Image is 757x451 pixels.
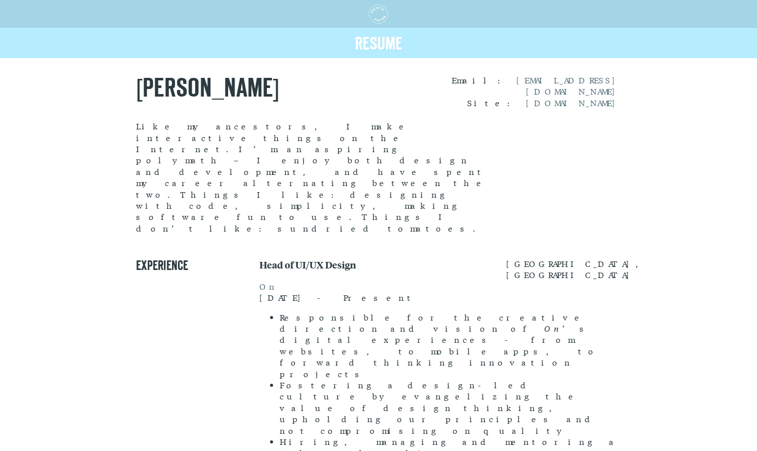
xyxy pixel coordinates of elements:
[516,74,621,97] a: [EMAIL_ADDRESS][DOMAIN_NAME]
[355,36,403,53] span: Resume
[132,120,502,234] div: Like my ancestors, I make interactive things on the Internet. I’m an aspiring polymath – I enjoy ...
[375,19,378,22] tspan: E
[377,7,378,9] tspan: O
[382,17,385,20] tspan: O
[376,19,379,22] tspan: D
[382,8,384,11] tspan: R
[259,280,278,292] a: On
[343,291,417,303] abbr: now
[383,15,386,19] tspan: M
[502,258,626,281] div: [GEOGRAPHIC_DATA], [GEOGRAPHIC_DATA]
[526,97,621,108] a: [DOMAIN_NAME]
[383,74,621,97] div: Email:
[259,292,621,303] div: -
[136,74,375,104] h1: [PERSON_NAME]
[380,19,382,22] tspan: T
[383,97,621,108] div: Site:
[375,7,377,10] tspan: T
[372,10,374,12] tspan: R
[381,18,383,21] tspan: R
[136,258,251,275] h2: Experience
[280,379,621,436] li: Fostering a design-led culture by evangelizing the value of design thinking, upholding our princi...
[373,9,375,11] tspan: I
[280,311,621,379] li: Responsible for the creative direction and vision of ’s digital experiences - from websites, to m...
[374,8,376,10] tspan: S
[255,258,502,281] h3: Head of UI/UX Design
[259,291,307,303] abbr: 2021-12-01
[378,19,381,22] tspan: S
[371,11,374,14] tspan: K
[379,7,380,9] tspan: F
[380,7,381,9] tspan: F
[381,8,383,11] tspan: E
[544,322,562,334] em: On
[373,18,377,21] tspan: H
